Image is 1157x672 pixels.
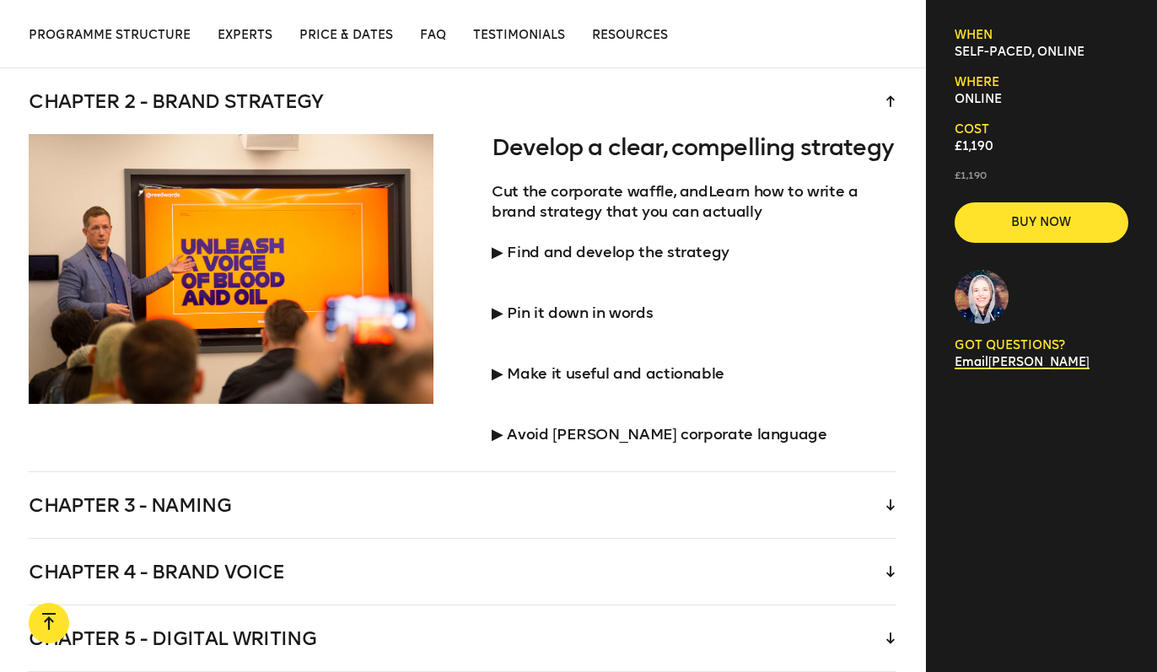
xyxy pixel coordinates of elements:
span: Programme Structure [29,28,191,42]
p: Self-paced, Online [955,44,1128,61]
div: Chapter 5 - Digital writing [29,605,896,671]
span: Experts [218,28,272,42]
p: Cut the corporate waffle, andLearn how to write a brand strategy that you can actually [492,181,896,222]
p: Online [955,91,1128,108]
p: GOT QUESTIONS? [955,337,1128,354]
h6: Where [955,74,1128,91]
a: Email[PERSON_NAME] [955,355,1090,369]
p: ▶︎ Make it useful and actionable [492,343,896,384]
div: Chapter 3 - Naming [29,472,896,538]
div: Chapter 4 - Brand voice [29,539,896,605]
div: Chapter 2 - Brand strategy [29,68,896,134]
h6: Cost [955,121,1128,138]
p: £1,190 [955,169,1128,182]
span: Resources [592,28,668,42]
h4: Develop a clear, compelling strategy [492,134,896,161]
p: £1,190 [955,138,1128,155]
span: Testimonials [473,28,565,42]
a: BUY NOW [955,202,1128,243]
span: Price & Dates [299,28,393,42]
p: ▶︎ Pin it down in words [492,282,896,323]
span: FAQ [420,28,446,42]
p: ▶︎ Avoid [PERSON_NAME] corporate language [492,404,896,444]
p: ▶︎ Find and develop the strategy [492,242,896,262]
span: BUY NOW [982,214,1101,231]
h6: When [955,27,1128,44]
